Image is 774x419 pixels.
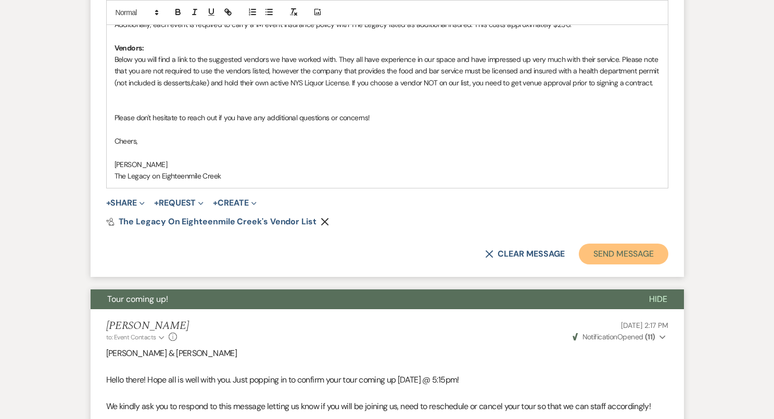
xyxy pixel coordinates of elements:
[91,289,632,309] button: Tour coming up!
[106,320,189,333] h5: [PERSON_NAME]
[106,218,316,226] a: The Legacy on Eighteenmile Creek's Vendor List
[106,199,111,207] span: +
[115,54,660,88] p: Below you will find a link to the suggested vendors we have worked with. They all have experience...
[582,332,617,341] span: Notification
[115,170,660,182] p: The Legacy on Eighteenmile Creek
[119,216,316,227] span: The Legacy on Eighteenmile Creek's Vendor List
[213,199,256,207] button: Create
[106,373,668,387] p: Hello there! Hope all is well with you. Just popping in to confirm your tour coming up [DATE] @ 5...
[154,199,204,207] button: Request
[115,112,660,123] p: Please don't hesitate to reach out if you have any additional questions or concerns!
[115,135,660,147] p: Cheers,
[106,347,668,360] p: [PERSON_NAME] & [PERSON_NAME]
[154,199,159,207] span: +
[107,294,168,304] span: Tour coming up!
[106,333,156,341] span: to: Event Contacts
[106,333,166,342] button: to: Event Contacts
[632,289,684,309] button: Hide
[621,321,668,330] span: [DATE] 2:17 PM
[115,159,660,170] p: [PERSON_NAME]
[115,43,144,53] strong: Vendors:
[649,294,667,304] span: Hide
[106,400,668,413] p: We kindly ask you to respond to this message letting us know if you will be joining us, need to r...
[645,332,655,341] strong: ( 11 )
[106,199,145,207] button: Share
[579,244,668,264] button: Send Message
[485,250,564,258] button: Clear message
[573,332,655,341] span: Opened
[213,199,218,207] span: +
[571,332,668,342] button: NotificationOpened (11)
